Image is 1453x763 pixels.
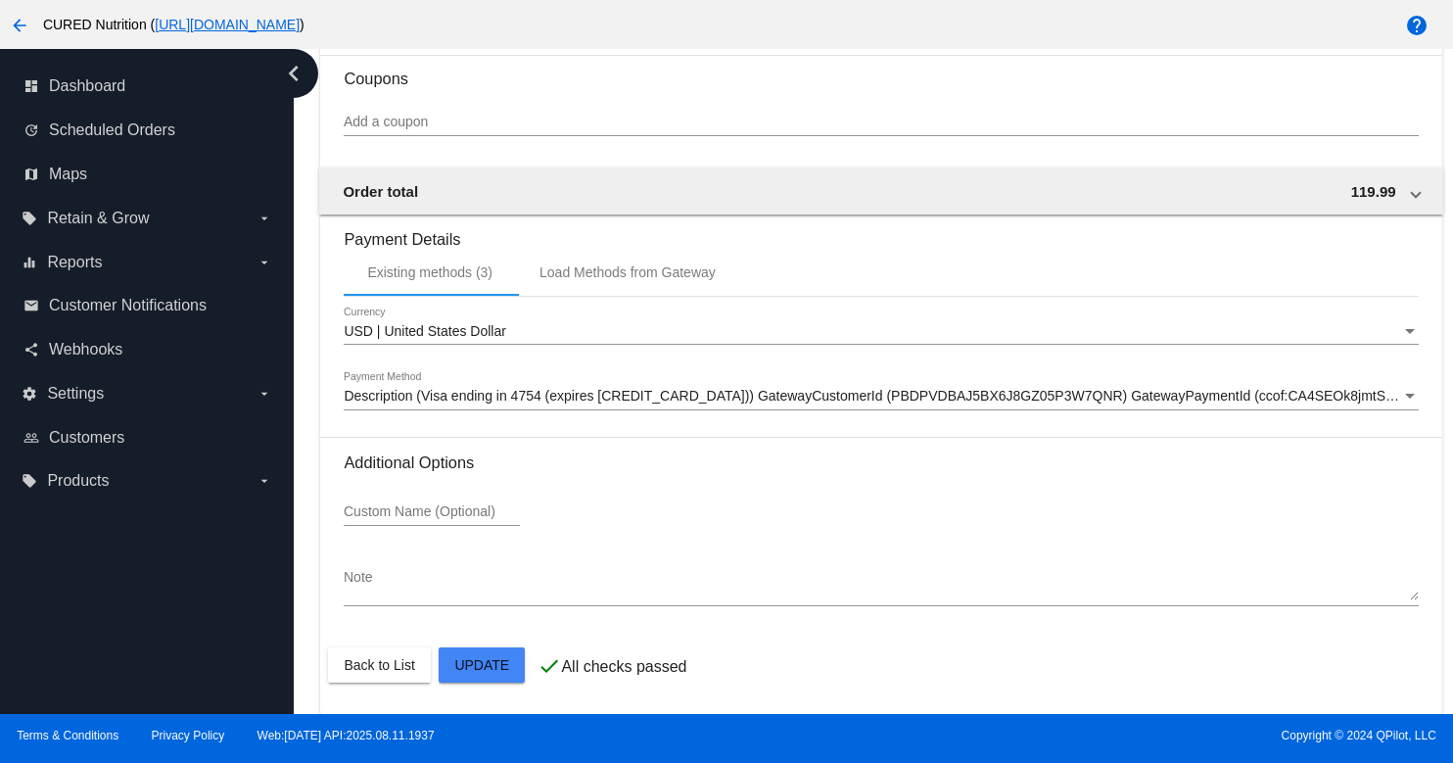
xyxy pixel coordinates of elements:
input: Custom Name (Optional) [344,504,520,520]
i: chevron_left [278,58,309,89]
span: Retain & Grow [47,210,149,227]
i: local_offer [22,211,37,226]
i: update [23,122,39,138]
span: Back to List [344,657,414,673]
i: settings [22,386,37,402]
mat-select: Currency [344,324,1418,340]
h3: Coupons [344,55,1418,88]
span: Webhooks [49,341,122,358]
mat-icon: check [538,654,561,678]
span: Copyright © 2024 QPilot, LLC [743,729,1436,742]
span: Update [454,657,509,673]
a: Web:[DATE] API:2025.08.11.1937 [258,729,435,742]
span: Customers [49,429,124,447]
input: Add a coupon [344,115,1418,130]
i: arrow_drop_down [257,211,272,226]
a: Terms & Conditions [17,729,118,742]
span: CURED Nutrition ( ) [43,17,305,32]
h3: Payment Details [344,215,1418,249]
i: arrow_drop_down [257,386,272,402]
i: arrow_drop_down [257,473,272,489]
mat-icon: help [1405,14,1429,37]
span: Products [47,472,109,490]
i: share [23,342,39,358]
i: email [23,298,39,313]
span: Reports [47,254,102,271]
span: Maps [49,166,87,183]
span: Customer Notifications [49,297,207,314]
span: Dashboard [49,77,125,95]
a: update Scheduled Orders [23,115,272,146]
i: people_outline [23,430,39,446]
p: All checks passed [561,658,686,676]
mat-expansion-panel-header: Order total 119.99 [319,167,1442,215]
a: share Webhooks [23,334,272,365]
button: Update [439,647,525,683]
i: local_offer [22,473,37,489]
span: 119.99 [1351,183,1396,200]
mat-icon: arrow_back [8,14,31,37]
a: people_outline Customers [23,422,272,453]
i: dashboard [23,78,39,94]
div: Existing methods (3) [367,264,492,280]
a: [URL][DOMAIN_NAME] [155,17,300,32]
h3: Additional Options [344,453,1418,472]
i: arrow_drop_down [257,255,272,270]
span: Order total [343,183,418,200]
span: Settings [47,385,104,403]
a: dashboard Dashboard [23,71,272,102]
div: Load Methods from Gateway [539,264,716,280]
button: Back to List [328,647,430,683]
span: USD | United States Dollar [344,323,505,339]
a: email Customer Notifications [23,290,272,321]
span: Scheduled Orders [49,121,175,139]
a: Privacy Policy [152,729,225,742]
a: map Maps [23,159,272,190]
mat-select: Payment Method [344,389,1418,405]
i: equalizer [22,255,37,270]
i: map [23,167,39,182]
